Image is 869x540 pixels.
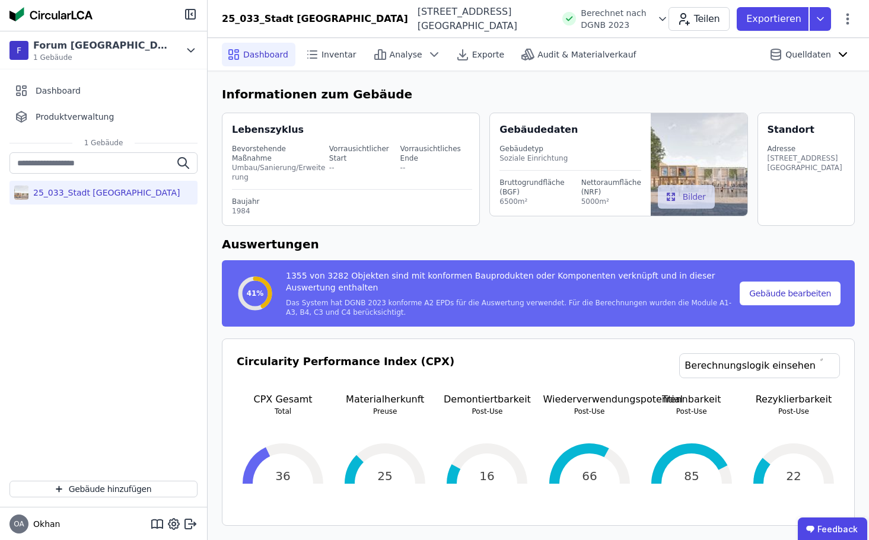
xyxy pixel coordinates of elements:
p: Total [237,407,329,416]
p: Demontiertbarkeit [441,392,533,407]
div: -- [400,163,470,172]
div: Baujahr [232,197,472,206]
span: 41% [247,289,264,298]
div: Lebenszyklus [232,123,304,137]
span: OA [14,520,24,528]
div: Adresse [768,144,845,154]
h6: Auswertungen [222,235,855,253]
div: 6500m² [499,197,564,206]
div: 25_033_Stadt [GEOGRAPHIC_DATA] [28,187,180,199]
span: Produktverwaltung [36,111,114,123]
h3: Circularity Performance Index (CPX) [237,353,454,392]
button: Teilen [669,7,730,31]
div: Umbau/Sanierung/Erweiterung [232,163,327,182]
p: Materialherkunft [339,392,431,407]
span: Okhan [28,518,60,530]
div: Vorrausichtliches Ende [400,144,470,163]
div: Gebäudedaten [499,123,651,137]
p: CPX Gesamt [237,392,329,407]
button: Gebäude bearbeiten [740,282,841,305]
p: Preuse [339,407,431,416]
div: 1355 von 3282 Objekten sind mit konformen Bauprodukten oder Komponenten verknüpft und in dieser A... [286,270,737,298]
p: Post-Use [441,407,533,416]
span: Dashboard [243,49,288,60]
span: Analyse [390,49,422,60]
button: Gebäude hinzufügen [9,481,198,497]
p: Wiederverwendungspotential [543,392,636,407]
div: -- [329,163,398,172]
div: [STREET_ADDRESS][GEOGRAPHIC_DATA] [408,5,556,33]
p: Exportieren [746,12,804,26]
div: 25_033_Stadt [GEOGRAPHIC_DATA] [222,12,408,26]
div: F [9,41,28,60]
a: Berechnungslogik einsehen [679,353,840,378]
p: Post-Use [543,407,636,416]
p: Rezyklierbarkeit [747,392,840,407]
span: 1 Gebäude [72,138,135,148]
div: Soziale Einrichtung [499,154,641,163]
p: Post-Use [747,407,840,416]
div: 5000m² [581,197,641,206]
div: Vorrausichtlicher Start [329,144,398,163]
span: Audit & Materialverkauf [537,49,636,60]
div: Bruttogrundfläche (BGF) [499,178,564,197]
div: Forum [GEOGRAPHIC_DATA] [33,39,170,53]
div: Gebäudetyp [499,144,641,154]
div: [STREET_ADDRESS][GEOGRAPHIC_DATA] [768,154,845,172]
div: Bevorstehende Maßnahme [232,144,327,163]
p: Post-Use [645,407,738,416]
img: 25_033_Stadt Königsbrunn_Forum [14,183,28,202]
span: Inventar [322,49,356,60]
span: Berechnet nach DGNB 2023 [581,7,651,31]
span: Quelldaten [785,49,831,60]
span: Exporte [472,49,504,60]
span: 1 Gebäude [33,53,170,62]
p: Trennbarkeit [645,392,738,407]
div: 1984 [232,206,472,216]
button: Bilder [658,185,715,209]
span: Dashboard [36,85,81,97]
div: Nettoraumfläche (NRF) [581,178,641,197]
div: Das System hat DGNB 2023 konforme A2 EPDs für die Auswertung verwendet. Für die Berechnungen wurd... [286,298,737,317]
img: Concular [9,7,93,21]
div: Standort [768,123,814,137]
h6: Informationen zum Gebäude [222,85,855,103]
